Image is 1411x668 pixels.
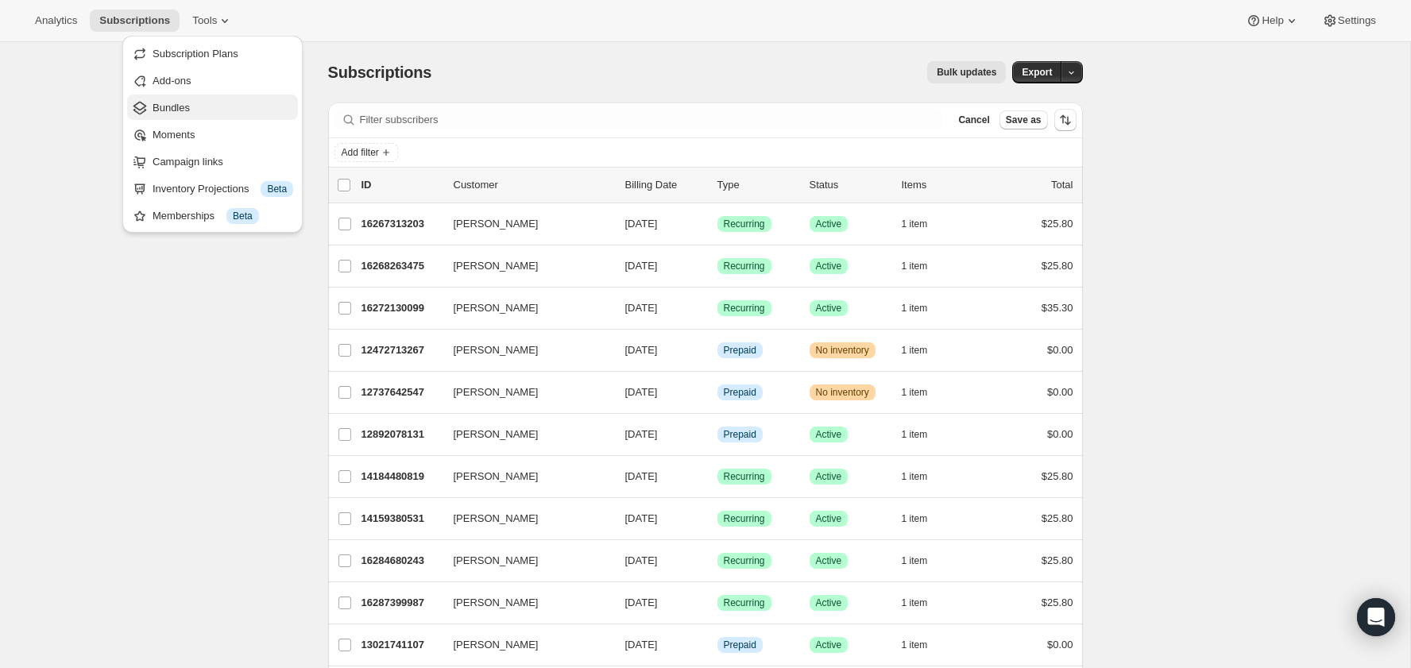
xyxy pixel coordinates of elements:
span: [PERSON_NAME] [454,469,539,485]
span: Subscriptions [328,64,432,81]
span: Prepaid [724,344,756,357]
span: Active [816,302,842,315]
input: Filter subscribers [360,109,943,131]
span: Active [816,218,842,230]
span: Campaign links [153,156,223,168]
p: 14184480819 [361,469,441,485]
span: Active [816,554,842,567]
span: Active [816,512,842,525]
span: [DATE] [625,639,658,651]
button: 1 item [902,465,945,488]
button: 1 item [902,423,945,446]
p: 16287399987 [361,595,441,611]
div: 12472713267[PERSON_NAME][DATE]InfoPrepaidWarningNo inventory1 item$0.00 [361,339,1073,361]
span: Active [816,597,842,609]
span: $25.80 [1042,512,1073,524]
span: [DATE] [625,302,658,314]
span: [DATE] [625,386,658,398]
span: Add-ons [153,75,191,87]
p: 12737642547 [361,384,441,400]
div: 12892078131[PERSON_NAME][DATE]InfoPrepaidSuccessActive1 item$0.00 [361,423,1073,446]
span: 1 item [902,597,928,609]
span: $25.80 [1042,260,1073,272]
span: Subscriptions [99,14,170,27]
span: [PERSON_NAME] [454,595,539,611]
button: 1 item [902,508,945,530]
span: [PERSON_NAME] [454,342,539,358]
span: 1 item [902,554,928,567]
span: $0.00 [1047,344,1073,356]
p: 12472713267 [361,342,441,358]
p: 13021741107 [361,637,441,653]
button: Moments [127,122,298,147]
span: Subscription Plans [153,48,238,60]
button: [PERSON_NAME] [444,632,603,658]
span: Recurring [724,470,765,483]
button: Campaign links [127,149,298,174]
div: 16272130099[PERSON_NAME][DATE]SuccessRecurringSuccessActive1 item$35.30 [361,297,1073,319]
button: Memberships [127,203,298,228]
span: 1 item [902,470,928,483]
button: [PERSON_NAME] [444,338,603,363]
button: [PERSON_NAME] [444,590,603,616]
span: Active [816,428,842,441]
span: [DATE] [625,470,658,482]
span: Moments [153,129,195,141]
span: 1 item [902,386,928,399]
span: Active [816,639,842,651]
p: ID [361,177,441,193]
div: 14159380531[PERSON_NAME][DATE]SuccessRecurringSuccessActive1 item$25.80 [361,508,1073,530]
div: Memberships [153,208,293,224]
div: 13021741107[PERSON_NAME][DATE]InfoPrepaidSuccessActive1 item$0.00 [361,634,1073,656]
span: Active [816,470,842,483]
button: Subscription Plans [127,41,298,66]
span: [DATE] [625,597,658,608]
p: Total [1051,177,1073,193]
button: Inventory Projections [127,176,298,201]
div: 16268263475[PERSON_NAME][DATE]SuccessRecurringSuccessActive1 item$25.80 [361,255,1073,277]
button: Bundles [127,95,298,120]
span: $25.80 [1042,597,1073,608]
button: [PERSON_NAME] [444,422,603,447]
span: 1 item [902,344,928,357]
span: Recurring [724,597,765,609]
button: Subscriptions [90,10,180,32]
span: 1 item [902,302,928,315]
span: 1 item [902,512,928,525]
span: $0.00 [1047,386,1073,398]
span: $0.00 [1047,428,1073,440]
button: 1 item [902,634,945,656]
p: 16267313203 [361,216,441,232]
div: Type [717,177,797,193]
div: 16267313203[PERSON_NAME][DATE]SuccessRecurringSuccessActive1 item$25.80 [361,213,1073,235]
div: Inventory Projections [153,181,293,197]
span: [PERSON_NAME] [454,427,539,442]
span: Recurring [724,554,765,567]
span: Beta [233,210,253,222]
p: Customer [454,177,613,193]
span: Bulk updates [937,66,996,79]
span: [DATE] [625,428,658,440]
span: Prepaid [724,386,756,399]
p: Billing Date [625,177,705,193]
span: Tools [192,14,217,27]
span: $25.80 [1042,470,1073,482]
span: Prepaid [724,639,756,651]
button: Save as [999,110,1048,129]
button: [PERSON_NAME] [444,295,603,321]
span: Add filter [342,146,379,159]
button: Analytics [25,10,87,32]
button: [PERSON_NAME] [444,548,603,573]
div: Open Intercom Messenger [1357,598,1395,636]
span: Recurring [724,260,765,272]
button: Tools [183,10,242,32]
button: 1 item [902,592,945,614]
button: [PERSON_NAME] [444,253,603,279]
span: Active [816,260,842,272]
span: [PERSON_NAME] [454,511,539,527]
p: Status [810,177,889,193]
span: Help [1262,14,1283,27]
div: 16287399987[PERSON_NAME][DATE]SuccessRecurringSuccessActive1 item$25.80 [361,592,1073,614]
button: 1 item [902,297,945,319]
span: [PERSON_NAME] [454,300,539,316]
